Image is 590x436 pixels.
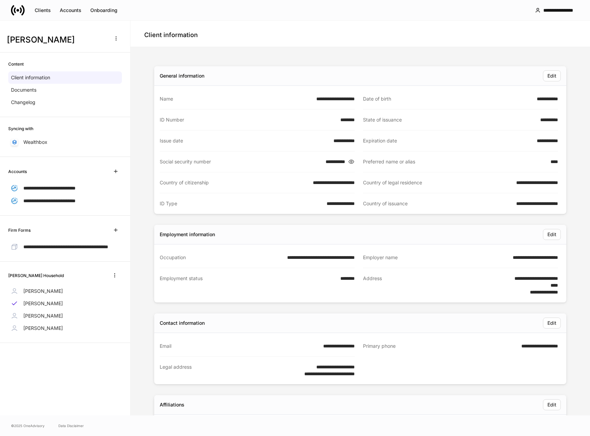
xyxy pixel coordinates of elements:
div: Edit [547,73,556,78]
div: Clients [35,8,51,13]
button: Edit [543,399,561,410]
h6: Syncing with [8,125,33,132]
div: ID Type [160,200,322,207]
div: Date of birth [363,95,533,102]
div: Edit [547,402,556,407]
div: Country of citizenship [160,179,309,186]
a: [PERSON_NAME] [8,322,122,334]
a: [PERSON_NAME] [8,285,122,297]
button: Edit [543,70,561,81]
a: [PERSON_NAME] [8,297,122,310]
div: Legal address [160,364,300,377]
div: Country of issuance [363,200,512,207]
div: Contact information [160,320,205,326]
div: Country of legal residence [363,179,512,186]
div: Name [160,95,312,102]
p: Client information [11,74,50,81]
p: [PERSON_NAME] [23,312,63,319]
div: Primary phone [363,343,517,350]
p: Wealthbox [23,139,47,146]
p: [PERSON_NAME] [23,325,63,332]
h6: Firm Forms [8,227,31,233]
div: Employment status [160,275,336,296]
div: Expiration date [363,137,533,144]
h3: [PERSON_NAME] [7,34,106,45]
div: Occupation [160,254,283,261]
h6: Accounts [8,168,27,175]
div: Edit [547,232,556,237]
button: Edit [543,318,561,329]
a: [PERSON_NAME] [8,310,122,322]
button: Accounts [55,5,86,16]
p: [PERSON_NAME] [23,300,63,307]
button: Onboarding [86,5,122,16]
div: Preferred name or alias [363,158,546,165]
a: Documents [8,84,122,96]
span: © 2025 OneAdvisory [11,423,45,428]
a: Client information [8,71,122,84]
a: Wealthbox [8,136,122,148]
p: Changelog [11,99,35,106]
p: [PERSON_NAME] [23,288,63,295]
button: Clients [30,5,55,16]
div: Employer name [363,254,509,261]
div: Issue date [160,137,329,144]
div: General information [160,72,204,79]
h4: Client information [144,31,198,39]
div: Onboarding [90,8,117,13]
div: Address [363,275,510,296]
h6: [PERSON_NAME] Household [8,272,64,279]
p: Documents [11,87,36,93]
a: Changelog [8,96,122,108]
div: Affiliations [160,401,184,408]
div: ID Number [160,116,336,123]
button: Edit [543,229,561,240]
a: Data Disclaimer [58,423,84,428]
div: Accounts [60,8,81,13]
div: State of issuance [363,116,536,123]
div: Email [160,343,319,349]
div: Edit [547,321,556,325]
h6: Content [8,61,24,67]
div: Social security number [160,158,321,165]
div: Employment information [160,231,215,238]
